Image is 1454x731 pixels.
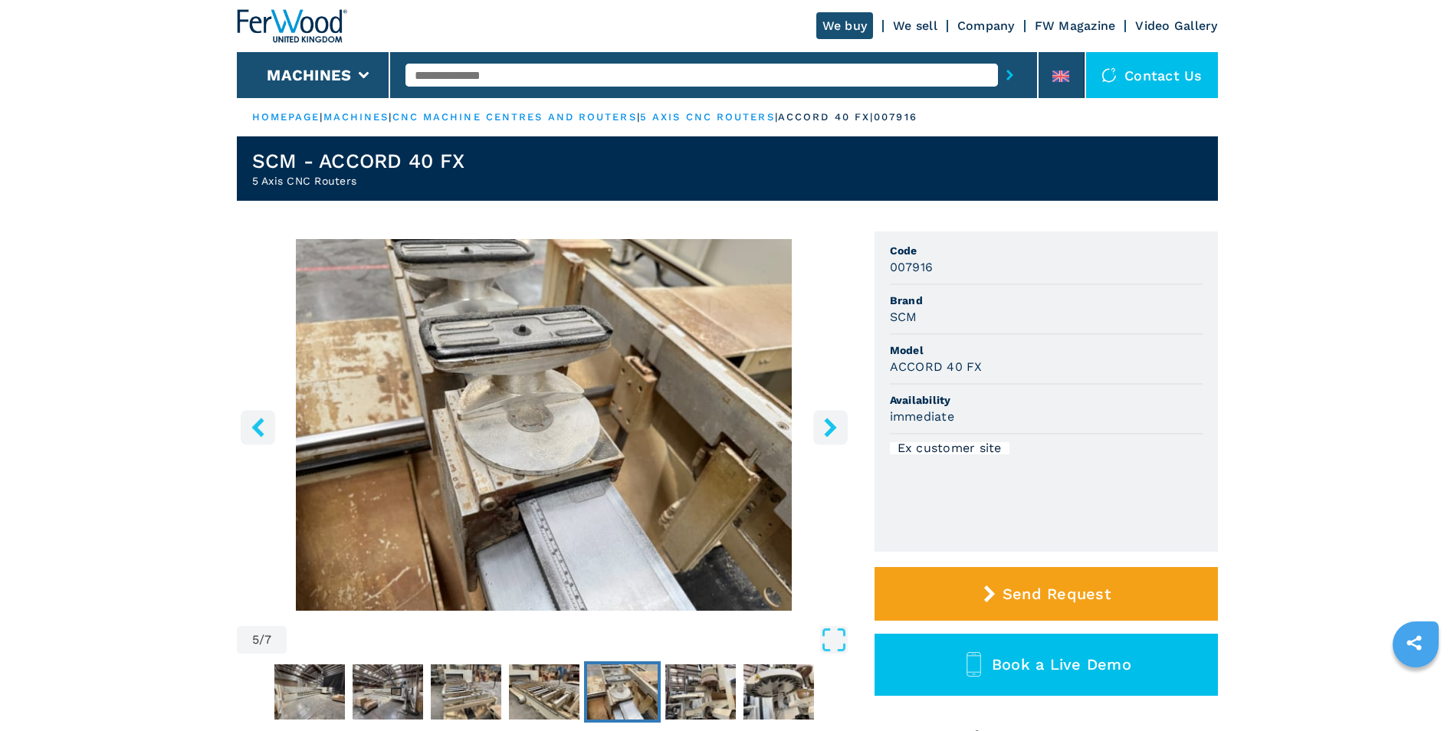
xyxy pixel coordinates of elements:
img: 6ea5da06a8f600c2830b22ef35856184 [587,664,658,720]
div: Contact us [1086,52,1218,98]
button: Go to Slide 2 [350,661,426,723]
img: 296b060921b7543ecd109b2414514128 [353,664,423,720]
span: 7 [264,634,271,646]
div: Go to Slide 5 [237,239,852,611]
span: | [320,111,323,123]
a: FW Magazine [1035,18,1116,33]
a: We sell [893,18,937,33]
span: Send Request [1003,585,1111,603]
span: | [389,111,392,123]
h2: 5 Axis CNC Routers [252,173,465,188]
p: 007916 [874,110,917,124]
img: 6c4f3809d54494bac4809216c0419997 [274,664,345,720]
p: accord 40 fx | [778,110,874,124]
button: Go to Slide 5 [584,661,661,723]
h3: immediate [890,408,954,425]
img: 5 Axis CNC Routers SCM ACCORD 40 FX [237,239,852,611]
img: 6e06ddab098d759ca624b14e661e0851 [509,664,579,720]
h3: 007916 [890,258,934,276]
span: Code [890,243,1203,258]
button: submit-button [998,57,1022,93]
h3: SCM [890,308,917,326]
button: Go to Slide 3 [428,661,504,723]
span: | [637,111,640,123]
img: e491bfd79bece28f75d578dd9f495924 [431,664,501,720]
span: | [775,111,778,123]
button: Go to Slide 7 [740,661,817,723]
iframe: Chat [1389,662,1443,720]
span: Book a Live Demo [992,655,1131,674]
span: 5 [252,634,259,646]
span: Availability [890,392,1203,408]
button: left-button [241,410,275,444]
button: Go to Slide 6 [662,661,739,723]
img: 1912c56c318c70cb20b90d1dccf04872 [743,664,814,720]
button: Open Fullscreen [290,626,847,654]
h3: ACCORD 40 FX [890,358,983,375]
button: right-button [813,410,848,444]
a: HOMEPAGE [252,111,320,123]
span: / [259,634,264,646]
button: Go to Slide 4 [506,661,583,723]
button: Machines [267,66,351,84]
a: sharethis [1395,624,1433,662]
button: Go to Slide 1 [271,661,348,723]
a: We buy [816,12,874,39]
img: Contact us [1101,67,1117,83]
a: Company [957,18,1015,33]
img: ea71ded0d3059cd9401d210fc4403ca2 [665,664,736,720]
div: Ex customer site [890,442,1009,454]
img: Ferwood [237,9,347,43]
a: cnc machine centres and routers [392,111,637,123]
span: Model [890,343,1203,358]
button: Book a Live Demo [875,634,1218,696]
h1: SCM - ACCORD 40 FX [252,149,465,173]
nav: Thumbnail Navigation [237,661,852,723]
a: Video Gallery [1135,18,1217,33]
a: 5 axis cnc routers [640,111,775,123]
button: Send Request [875,567,1218,621]
a: machines [323,111,389,123]
span: Brand [890,293,1203,308]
